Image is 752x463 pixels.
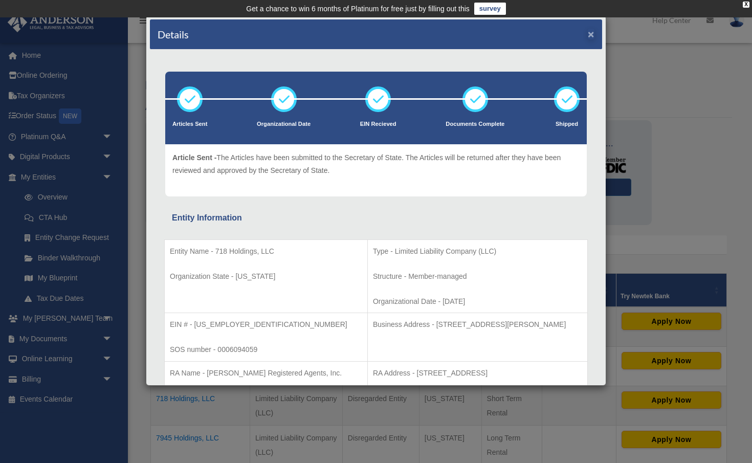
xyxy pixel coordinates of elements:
[170,245,362,258] p: Entity Name - 718 Holdings, LLC
[360,119,396,129] p: EIN Recieved
[373,318,582,331] p: Business Address - [STREET_ADDRESS][PERSON_NAME]
[172,119,207,129] p: Articles Sent
[373,295,582,308] p: Organizational Date - [DATE]
[474,3,506,15] a: survey
[246,3,470,15] div: Get a chance to win 6 months of Platinum for free just by filling out this
[743,2,749,8] div: close
[172,153,216,162] span: Article Sent -
[373,367,582,380] p: RA Address - [STREET_ADDRESS]
[373,270,582,283] p: Structure - Member-managed
[170,367,362,380] p: RA Name - [PERSON_NAME] Registered Agents, Inc.
[554,119,580,129] p: Shipped
[170,318,362,331] p: EIN # - [US_EMPLOYER_IDENTIFICATION_NUMBER]
[172,151,580,177] p: The Articles have been submitted to the Secretary of State. The Articles will be returned after t...
[588,29,594,39] button: ×
[446,119,504,129] p: Documents Complete
[170,270,362,283] p: Organization State - [US_STATE]
[373,245,582,258] p: Type - Limited Liability Company (LLC)
[170,343,362,356] p: SOS number - 0006094059
[172,211,580,225] div: Entity Information
[158,27,189,41] h4: Details
[257,119,311,129] p: Organizational Date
